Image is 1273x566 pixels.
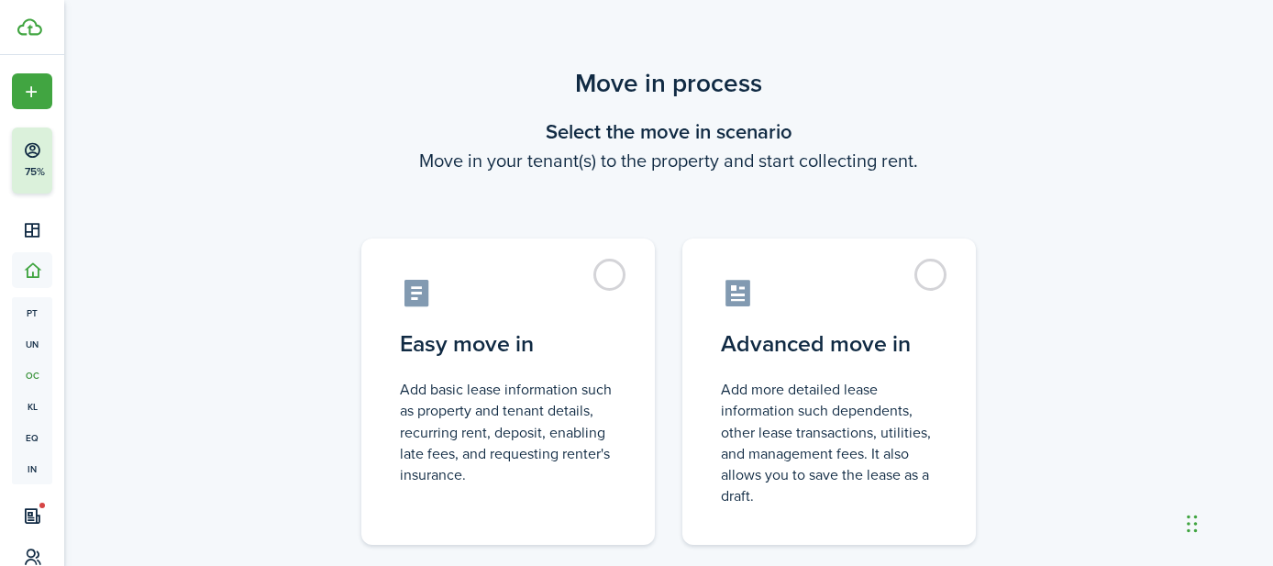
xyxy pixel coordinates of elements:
[1187,496,1198,551] div: Drag
[12,328,52,360] a: un
[23,164,46,180] p: 75%
[12,422,52,453] a: eq
[338,64,999,103] scenario-title: Move in process
[17,18,42,36] img: TenantCloud
[12,391,52,422] a: kl
[12,73,52,109] button: Open menu
[338,147,999,174] wizard-step-header-description: Move in your tenant(s) to the property and start collecting rent.
[400,379,616,485] control-radio-card-description: Add basic lease information such as property and tenant details, recurring rent, deposit, enablin...
[12,128,164,194] button: 75%
[12,453,52,484] a: in
[1181,478,1273,566] iframe: Chat Widget
[721,379,937,506] control-radio-card-description: Add more detailed lease information such dependents, other lease transactions, utilities, and man...
[400,327,616,361] control-radio-card-title: Easy move in
[12,297,52,328] a: pt
[12,360,52,391] a: oc
[338,117,999,147] wizard-step-header-title: Select the move in scenario
[721,327,937,361] control-radio-card-title: Advanced move in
